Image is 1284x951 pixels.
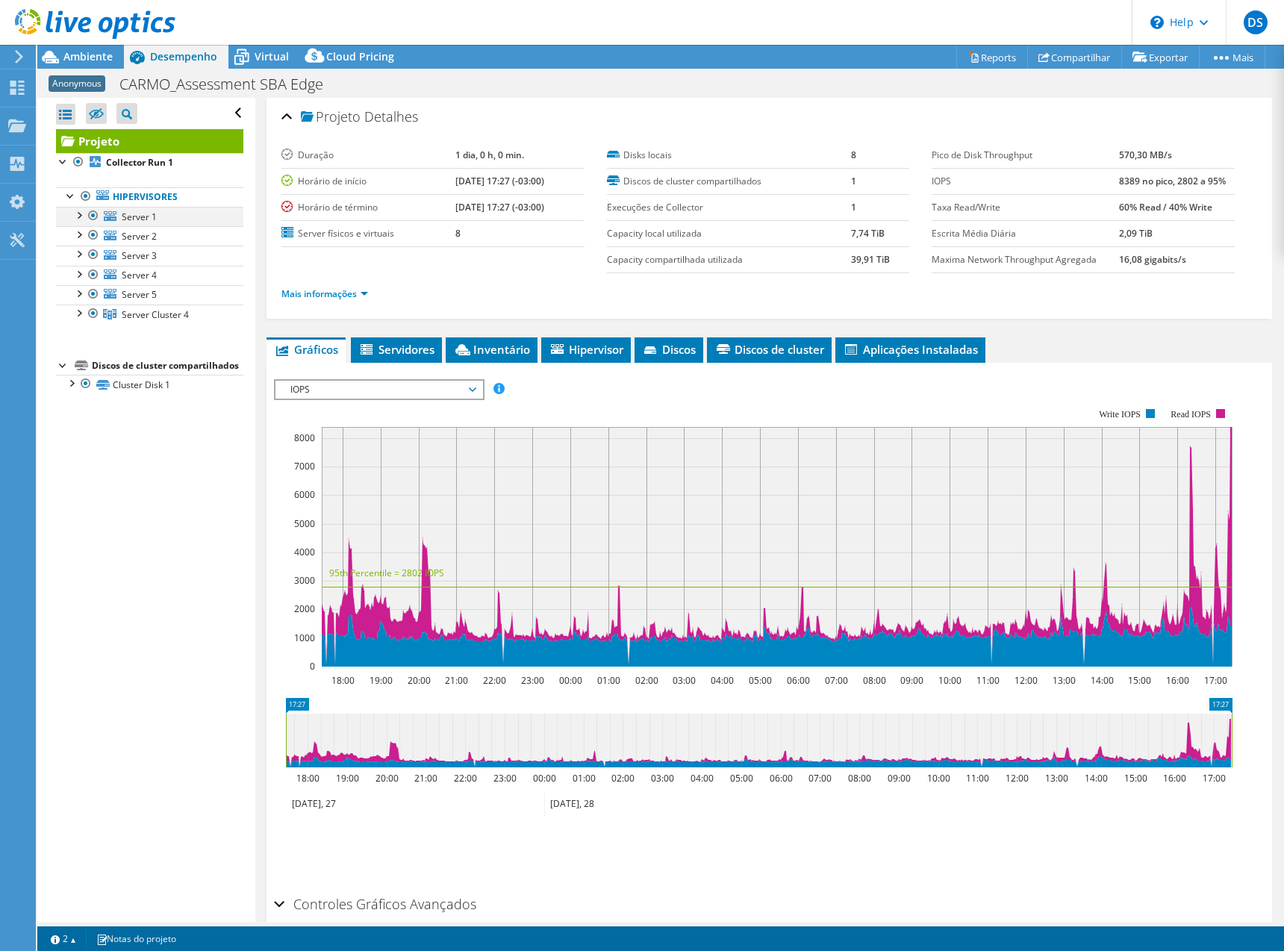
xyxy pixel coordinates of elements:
b: 570,30 MB/s [1119,149,1172,161]
label: IOPS [932,174,1118,189]
text: 04:00 [711,674,734,687]
text: 0 [310,660,315,673]
text: 12:00 [1006,772,1029,785]
b: [DATE] 17:27 (-03:00) [455,201,544,213]
label: Duração [281,148,455,163]
a: Mais informações [281,287,368,300]
span: Server 2 [122,230,157,243]
label: Discos de cluster compartilhados [607,174,851,189]
text: 23:00 [493,772,517,785]
text: 18:00 [296,772,320,785]
a: Server 4 [56,266,243,285]
text: 2000 [294,602,315,615]
a: Notas do projeto [86,929,187,948]
span: Anonymous [49,75,105,92]
span: Ambiente [63,49,113,63]
text: 23:00 [521,674,544,687]
text: 20:00 [408,674,431,687]
a: 2 [40,929,87,948]
text: 7000 [294,460,315,473]
text: 14:00 [1085,772,1108,785]
span: Virtual [255,49,289,63]
text: 00:00 [533,772,556,785]
a: Server Cluster 4 [56,305,243,324]
span: Projeto [301,110,361,125]
b: 1 dia, 0 h, 0 min. [455,149,524,161]
h2: Controles Gráficos Avançados [274,889,476,919]
span: Inventário [453,342,530,357]
a: Mais [1199,46,1265,69]
span: IOPS [283,381,475,399]
text: 06:00 [770,772,793,785]
text: 6000 [294,488,315,501]
text: 06:00 [787,674,810,687]
b: 8 [851,149,856,161]
text: 19:00 [336,772,359,785]
label: Pico de Disk Throughput [932,148,1118,163]
text: 95th Percentile = 2802 IOPS [329,567,444,579]
span: Servidores [358,342,434,357]
b: 16,08 gigabits/s [1119,253,1186,266]
span: Server 1 [122,211,157,223]
span: Desempenho [150,49,217,63]
span: Aplicações Instaladas [843,342,978,357]
span: Discos de cluster [714,342,824,357]
text: 05:00 [749,674,772,687]
b: 39,91 TiB [851,253,890,266]
text: 20:00 [375,772,399,785]
b: [DATE] 17:27 (-03:00) [455,175,544,187]
span: Gráficos [274,342,338,357]
a: Compartilhar [1027,46,1122,69]
b: 1 [851,175,856,187]
text: 09:00 [888,772,911,785]
b: 7,74 TiB [851,227,885,240]
text: 17:00 [1204,674,1227,687]
text: 22:00 [483,674,506,687]
text: 02:00 [611,772,635,785]
text: 10:00 [927,772,950,785]
text: 11:00 [976,674,1000,687]
text: 08:00 [848,772,871,785]
text: 13:00 [1053,674,1076,687]
b: 8 [455,227,461,240]
span: Hipervisor [549,342,623,357]
a: Exportar [1121,46,1200,69]
text: 16:00 [1166,674,1189,687]
span: DS [1244,10,1268,34]
span: Cloud Pricing [326,49,394,63]
text: 12:00 [1015,674,1038,687]
label: Capacity compartilhada utilizada [607,252,851,267]
div: Discos de cluster compartilhados [92,357,243,375]
label: Maxima Network Throughput Agregada [932,252,1118,267]
label: Horário de início [281,174,455,189]
text: 22:00 [454,772,477,785]
b: 60% Read / 40% Write [1119,201,1212,213]
label: Escrita Média Diária [932,226,1118,241]
text: 04:00 [691,772,714,785]
text: 00:00 [559,674,582,687]
text: 21:00 [414,772,437,785]
text: 15:00 [1124,772,1147,785]
text: 14:00 [1091,674,1114,687]
text: 19:00 [370,674,393,687]
text: 17:00 [1203,772,1226,785]
text: 03:00 [651,772,674,785]
svg: \n [1150,16,1164,29]
label: Disks locais [607,148,851,163]
text: 18:00 [331,674,355,687]
text: 21:00 [445,674,468,687]
text: 07:00 [825,674,848,687]
label: Execuções de Collector [607,200,851,215]
text: 01:00 [573,772,596,785]
text: 16:00 [1163,772,1186,785]
text: Write IOPS [1099,409,1141,420]
text: 1000 [294,632,315,644]
span: Server 5 [122,288,157,301]
b: 8389 no pico, 2802 a 95% [1119,175,1226,187]
text: 4000 [294,546,315,558]
text: 13:00 [1045,772,1068,785]
h1: CARMO_Assessment SBA Edge [113,76,346,93]
b: 2,09 TiB [1119,227,1153,240]
text: 10:00 [938,674,962,687]
text: 03:00 [673,674,696,687]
